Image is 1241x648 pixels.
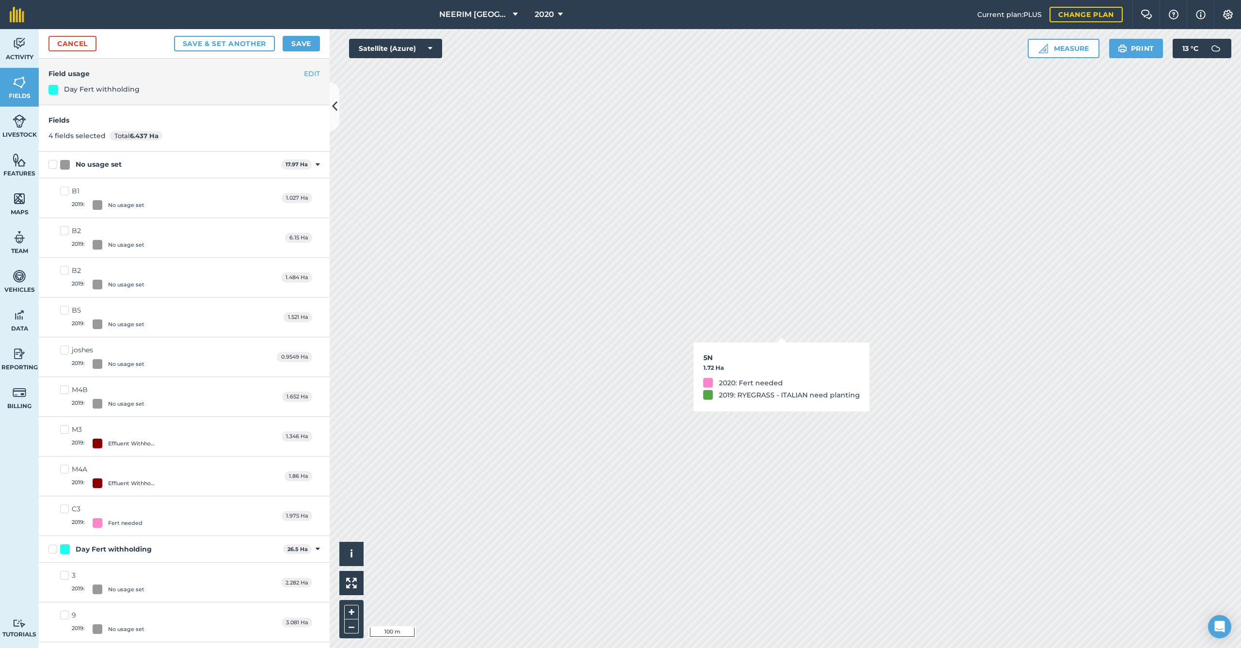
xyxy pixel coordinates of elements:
span: 4 fields selected [48,131,106,140]
strong: 1.72 Ha [703,364,724,371]
span: 6.15 Ha [285,233,312,243]
span: 2019 : [72,359,85,369]
div: No usage set [108,320,144,329]
img: Four arrows, one pointing top left, one top right, one bottom right and the last bottom left [346,578,357,588]
button: + [344,605,359,619]
img: svg+xml;base64,PD94bWwgdmVyc2lvbj0iMS4wIiBlbmNvZGluZz0idXRmLTgiPz4KPCEtLSBHZW5lcmF0b3I6IEFkb2JlIE... [13,308,26,322]
img: svg+xml;base64,PHN2ZyB4bWxucz0iaHR0cDovL3d3dy53My5vcmcvMjAwMC9zdmciIHdpZHRoPSI1NiIgaGVpZ2h0PSI2MC... [13,191,26,206]
button: Save [283,36,320,51]
div: Day Fert withholding [64,84,140,95]
button: Satellite (Azure) [349,39,442,58]
div: 2019: RYEGRASS - ITALIAN need planting [719,390,860,400]
img: svg+xml;base64,PHN2ZyB4bWxucz0iaHR0cDovL3d3dy53My5vcmcvMjAwMC9zdmciIHdpZHRoPSI1NiIgaGVpZ2h0PSI2MC... [13,153,26,167]
img: svg+xml;base64,PD94bWwgdmVyc2lvbj0iMS4wIiBlbmNvZGluZz0idXRmLTgiPz4KPCEtLSBHZW5lcmF0b3I6IEFkb2JlIE... [13,230,26,245]
span: 2020 [535,9,554,20]
button: EDIT [304,68,320,79]
span: 2019 : [72,399,85,409]
span: 0.9549 Ha [277,352,312,362]
div: 9 [72,610,144,620]
span: 2019 : [72,624,85,634]
span: 1.521 Ha [284,312,312,322]
span: 1.975 Ha [282,511,312,521]
button: 13 °C [1173,39,1231,58]
div: B5 [72,305,144,316]
span: 2019 : [72,518,85,528]
span: 2019 : [72,240,85,250]
img: A cog icon [1222,10,1234,19]
span: 2019 : [72,478,85,488]
div: No usage set [76,159,122,170]
strong: 17.97 Ha [286,161,308,168]
span: 2019 : [72,585,85,594]
div: B2 [72,226,144,236]
img: fieldmargin Logo [10,7,24,22]
button: Save & set another [174,36,275,51]
span: 1.484 Ha [281,272,312,283]
span: i [350,548,353,560]
div: M4B [72,385,144,395]
div: Fert needed [108,519,143,527]
a: Cancel [48,36,96,51]
div: C3 [72,504,143,514]
img: A question mark icon [1168,10,1179,19]
img: Ruler icon [1038,44,1048,53]
div: Effluent Withhold [108,440,156,448]
div: 2020: Fert needed [719,377,783,388]
img: svg+xml;base64,PD94bWwgdmVyc2lvbj0iMS4wIiBlbmNvZGluZz0idXRmLTgiPz4KPCEtLSBHZW5lcmF0b3I6IEFkb2JlIE... [13,114,26,128]
div: No usage set [108,201,144,209]
h3: 5N [703,352,860,363]
span: 1.652 Ha [282,392,312,402]
span: Total [110,131,162,141]
strong: 26.5 Ha [287,546,308,553]
img: svg+xml;base64,PD94bWwgdmVyc2lvbj0iMS4wIiBlbmNvZGluZz0idXRmLTgiPz4KPCEtLSBHZW5lcmF0b3I6IEFkb2JlIE... [13,619,26,628]
div: No usage set [108,585,144,594]
button: i [339,542,364,566]
span: 2019 : [72,439,85,448]
span: NEERIM [GEOGRAPHIC_DATA] [439,9,509,20]
div: Open Intercom Messenger [1208,615,1231,638]
span: 1.346 Ha [282,431,312,442]
a: Change plan [1050,7,1123,22]
h4: Field usage [48,68,320,79]
img: svg+xml;base64,PD94bWwgdmVyc2lvbj0iMS4wIiBlbmNvZGluZz0idXRmLTgiPz4KPCEtLSBHZW5lcmF0b3I6IEFkb2JlIE... [13,385,26,400]
img: svg+xml;base64,PHN2ZyB4bWxucz0iaHR0cDovL3d3dy53My5vcmcvMjAwMC9zdmciIHdpZHRoPSIxNyIgaGVpZ2h0PSIxNy... [1196,9,1206,20]
img: svg+xml;base64,PD94bWwgdmVyc2lvbj0iMS4wIiBlbmNvZGluZz0idXRmLTgiPz4KPCEtLSBHZW5lcmF0b3I6IEFkb2JlIE... [13,36,26,51]
div: No usage set [108,400,144,408]
div: No usage set [108,241,144,249]
span: 1.86 Ha [285,471,312,481]
div: No usage set [108,360,144,368]
button: Measure [1028,39,1099,58]
span: 2019 : [72,200,85,210]
img: Two speech bubbles overlapping with the left bubble in the forefront [1141,10,1152,19]
strong: 6.437 Ha [130,132,159,140]
button: Print [1109,39,1163,58]
div: Effluent Withhold [108,479,156,488]
img: svg+xml;base64,PD94bWwgdmVyc2lvbj0iMS4wIiBlbmNvZGluZz0idXRmLTgiPz4KPCEtLSBHZW5lcmF0b3I6IEFkb2JlIE... [13,347,26,361]
div: 3 [72,570,144,581]
h4: Fields [48,115,320,126]
span: 1.027 Ha [282,193,312,203]
div: No usage set [108,281,144,289]
span: 2019 : [72,280,85,289]
span: 2019 : [72,319,85,329]
img: svg+xml;base64,PD94bWwgdmVyc2lvbj0iMS4wIiBlbmNvZGluZz0idXRmLTgiPz4KPCEtLSBHZW5lcmF0b3I6IEFkb2JlIE... [1206,39,1225,58]
div: B1 [72,186,144,196]
div: No usage set [108,625,144,633]
img: svg+xml;base64,PHN2ZyB4bWxucz0iaHR0cDovL3d3dy53My5vcmcvMjAwMC9zdmciIHdpZHRoPSIxOSIgaGVpZ2h0PSIyNC... [1118,43,1127,54]
div: Day Fert withholding [76,544,152,554]
button: – [344,619,359,633]
div: M3 [72,425,156,435]
img: svg+xml;base64,PD94bWwgdmVyc2lvbj0iMS4wIiBlbmNvZGluZz0idXRmLTgiPz4KPCEtLSBHZW5lcmF0b3I6IEFkb2JlIE... [13,269,26,284]
span: 3.081 Ha [282,617,312,628]
span: 13 ° C [1182,39,1198,58]
span: Current plan : PLUS [977,9,1042,20]
img: svg+xml;base64,PHN2ZyB4bWxucz0iaHR0cDovL3d3dy53My5vcmcvMjAwMC9zdmciIHdpZHRoPSI1NiIgaGVpZ2h0PSI2MC... [13,75,26,90]
span: 2.282 Ha [281,578,312,588]
div: M4A [72,464,156,474]
div: B2 [72,266,144,276]
div: joshes [72,345,144,355]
